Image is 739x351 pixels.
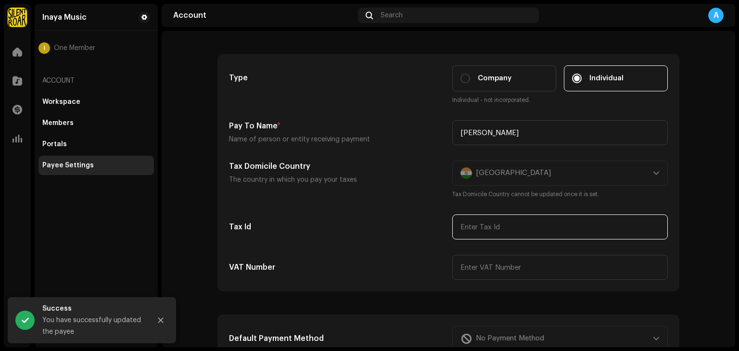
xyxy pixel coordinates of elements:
div: Workspace [42,98,80,106]
h5: Type [229,72,445,84]
div: Payee Settings [42,162,94,169]
input: Enter name [452,120,668,145]
div: Members [42,119,74,127]
h5: Pay To Name [229,120,445,132]
small: Individual - not incorporated. [452,95,668,105]
span: Individual [589,73,624,84]
div: A [708,8,724,23]
small: Tax Domicile Country cannot be updated once it is set. [452,189,668,199]
h5: VAT Number [229,262,445,273]
h5: Default Payment Method [229,333,445,344]
div: Success [42,303,143,314]
re-m-nav-item: Portals [38,135,154,154]
div: Account [173,12,354,19]
div: Inaya Music [42,13,87,21]
span: One Member [54,44,95,52]
re-a-nav-header: Account [38,69,154,92]
p: The country in which you pay your taxes [229,174,445,186]
p: Name of person or entity receiving payment [229,134,445,145]
div: I [38,42,50,54]
input: Enter VAT Number [452,255,668,280]
re-m-nav-item: Workspace [38,92,154,112]
button: Close [151,311,170,330]
re-m-nav-item: Payee Settings [38,156,154,175]
div: You have successfully updated the payee [42,314,143,338]
span: Company [478,73,511,84]
h5: Tax Domicile Country [229,161,445,172]
h5: Tax Id [229,221,445,233]
img: fcfd72e7-8859-4002-b0df-9a7058150634 [8,8,27,27]
span: Search [381,12,403,19]
input: Enter Tax Id [452,214,668,239]
div: Portals [42,140,67,148]
re-m-nav-item: Members [38,113,154,133]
